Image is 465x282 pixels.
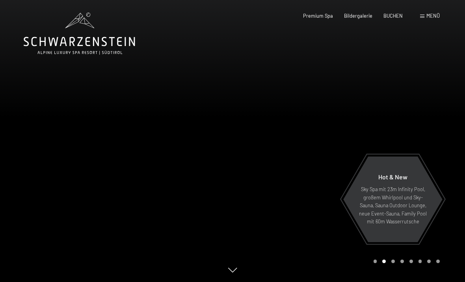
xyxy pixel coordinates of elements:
[436,260,440,263] div: Carousel Page 8
[427,260,431,263] div: Carousel Page 7
[382,260,386,263] div: Carousel Page 2 (Current Slide)
[359,185,427,225] p: Sky Spa mit 23m Infinity Pool, großem Whirlpool und Sky-Sauna, Sauna Outdoor Lounge, neue Event-S...
[303,13,333,19] a: Premium Spa
[391,260,395,263] div: Carousel Page 3
[400,260,404,263] div: Carousel Page 4
[409,260,413,263] div: Carousel Page 5
[344,13,372,19] a: Bildergalerie
[426,13,440,19] span: Menü
[374,260,377,263] div: Carousel Page 1
[418,260,422,263] div: Carousel Page 6
[378,173,407,181] span: Hot & New
[371,260,440,263] div: Carousel Pagination
[343,156,443,243] a: Hot & New Sky Spa mit 23m Infinity Pool, großem Whirlpool und Sky-Sauna, Sauna Outdoor Lounge, ne...
[383,13,403,19] a: BUCHEN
